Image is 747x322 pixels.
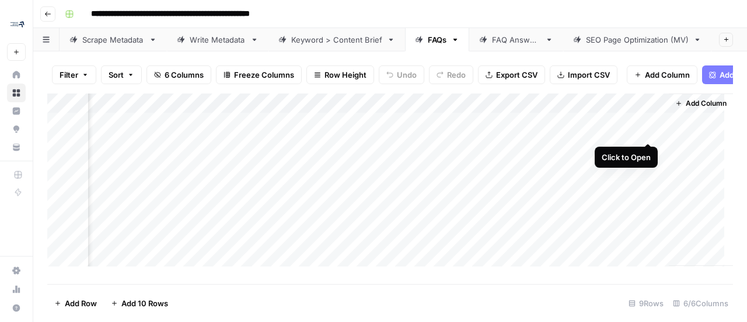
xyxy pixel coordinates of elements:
[7,261,26,280] a: Settings
[469,28,563,51] a: FAQ Answers
[109,69,124,81] span: Sort
[405,28,469,51] a: FAQs
[165,69,204,81] span: 6 Columns
[496,69,537,81] span: Export CSV
[568,69,610,81] span: Import CSV
[563,28,711,51] a: SEO Page Optimization (MV)
[65,297,97,309] span: Add Row
[82,34,144,46] div: Scrape Metadata
[291,34,382,46] div: Keyword > Content Brief
[101,65,142,84] button: Sort
[121,297,168,309] span: Add 10 Rows
[602,151,651,163] div: Click to Open
[7,9,26,39] button: Workspace: Compound Growth
[52,65,96,84] button: Filter
[645,69,690,81] span: Add Column
[397,69,417,81] span: Undo
[7,299,26,317] button: Help + Support
[492,34,540,46] div: FAQ Answers
[627,65,697,84] button: Add Column
[447,69,466,81] span: Redo
[668,294,733,313] div: 6/6 Columns
[324,69,366,81] span: Row Height
[7,102,26,120] a: Insights
[104,294,175,313] button: Add 10 Rows
[167,28,268,51] a: Write Metadata
[47,294,104,313] button: Add Row
[306,65,374,84] button: Row Height
[7,65,26,84] a: Home
[60,28,167,51] a: Scrape Metadata
[7,13,28,34] img: Compound Growth Logo
[216,65,302,84] button: Freeze Columns
[146,65,211,84] button: 6 Columns
[428,34,446,46] div: FAQs
[478,65,545,84] button: Export CSV
[7,280,26,299] a: Usage
[190,34,246,46] div: Write Metadata
[7,84,26,102] a: Browse
[671,96,731,111] button: Add Column
[550,65,617,84] button: Import CSV
[586,34,689,46] div: SEO Page Optimization (MV)
[268,28,405,51] a: Keyword > Content Brief
[60,69,78,81] span: Filter
[7,120,26,139] a: Opportunities
[624,294,668,313] div: 9 Rows
[379,65,424,84] button: Undo
[7,138,26,157] a: Your Data
[429,65,473,84] button: Redo
[686,98,727,109] span: Add Column
[234,69,294,81] span: Freeze Columns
